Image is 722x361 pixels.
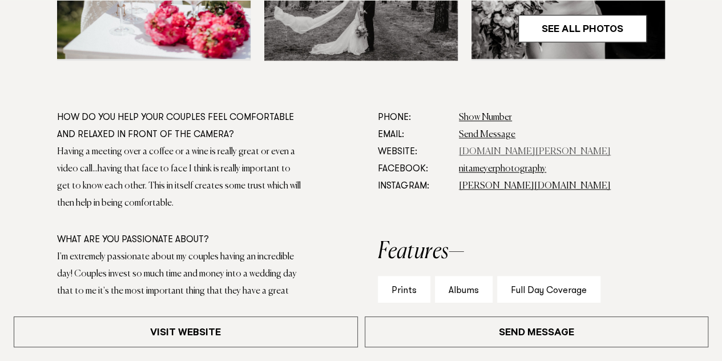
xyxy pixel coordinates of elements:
a: See All Photos [518,15,647,42]
a: [DOMAIN_NAME][PERSON_NAME] [459,147,611,157]
div: Prints [378,276,430,305]
dt: Facebook: [378,161,450,178]
div: Full Day Coverage [497,276,600,305]
div: Having a meeting over a coffee or a wine is really great or even a video call...having that face ... [57,143,304,212]
h2: Features [378,240,665,263]
a: nitameyerphotography [459,165,546,174]
dt: Website: [378,143,450,161]
a: Send Message [459,130,515,139]
div: I'm extremely passionate about my couples having an incredible day! Couples invest so much time a... [57,248,304,317]
a: Show Number [459,113,512,122]
a: [PERSON_NAME][DOMAIN_NAME] [459,182,611,191]
div: What are you passionate about? [57,231,304,248]
div: How do you help your couples feel comfortable and relaxed in front of the camera? [57,109,304,143]
dt: Email: [378,126,450,143]
div: Albums [435,276,493,305]
dt: Phone: [378,109,450,126]
a: Send Message [365,316,709,347]
a: Visit Website [14,316,358,347]
dt: Instagram: [378,178,450,195]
